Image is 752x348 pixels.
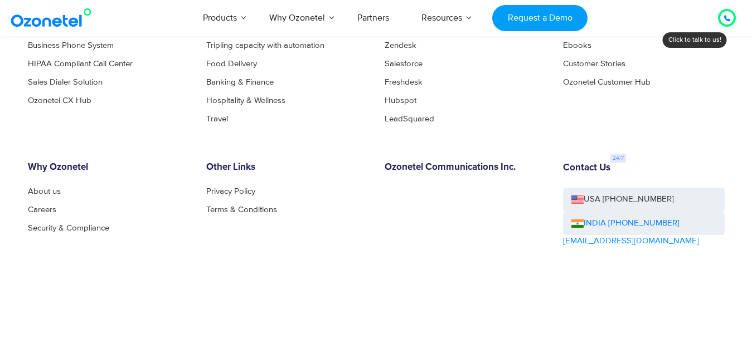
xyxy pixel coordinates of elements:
a: [EMAIL_ADDRESS][DOMAIN_NAME] [563,235,699,248]
a: Hubspot [385,96,416,105]
a: Security & Compliance [28,224,109,232]
a: USA [PHONE_NUMBER] [563,188,725,212]
a: Request a Demo [492,5,588,31]
a: Banking & Finance [206,78,274,86]
img: us-flag.png [571,195,584,204]
h6: Other Links [206,162,368,173]
a: Ozonetel CX Hub [28,96,91,105]
a: Customer Stories [563,60,625,68]
a: HIPAA Compliant Call Center [28,60,133,68]
a: Travel [206,115,228,123]
h6: Why Ozonetel [28,162,190,173]
img: ind-flag.png [571,219,584,228]
a: Tripling capacity with automation [206,41,324,50]
h6: Ozonetel Communications Inc. [385,162,546,173]
a: Salesforce [385,60,423,68]
a: About us [28,187,61,195]
h6: Contact Us [563,163,610,174]
a: Ebooks [563,41,591,50]
a: Business Phone System [28,41,114,50]
a: Zendesk [385,41,416,50]
a: Freshdesk [385,78,423,86]
a: Sales Dialer Solution [28,78,103,86]
a: Ozonetel Customer Hub [563,78,651,86]
a: Food Delivery [206,60,257,68]
a: INDIA [PHONE_NUMBER] [571,217,680,230]
a: Terms & Conditions [206,205,277,214]
a: LeadSquared [385,115,434,123]
a: Hospitality & Wellness [206,96,285,105]
a: Privacy Policy [206,187,255,195]
a: Careers [28,205,56,214]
